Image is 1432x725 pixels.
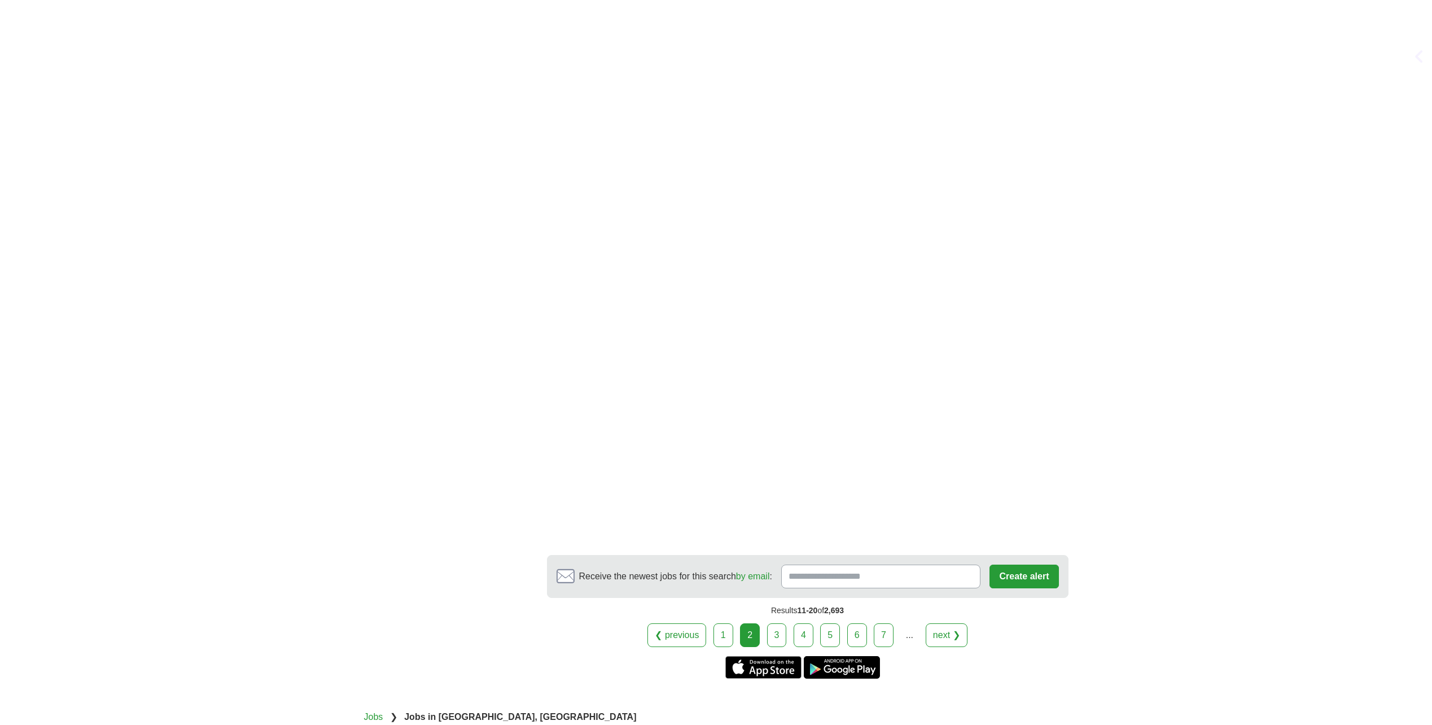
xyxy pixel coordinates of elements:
[647,623,706,647] a: ❮ previous
[736,571,770,581] a: by email
[798,606,818,615] span: 11-20
[824,606,844,615] span: 2,693
[898,624,921,647] div: ...
[989,565,1058,588] button: Create alert
[767,623,787,647] a: 3
[713,623,733,647] a: 1
[847,623,867,647] a: 6
[579,570,772,583] span: Receive the newest jobs for this search :
[404,712,636,722] strong: Jobs in [GEOGRAPHIC_DATA], [GEOGRAPHIC_DATA]
[740,623,760,647] div: 2
[364,712,383,722] a: Jobs
[794,623,813,647] a: 4
[820,623,840,647] a: 5
[725,656,802,679] a: Get the iPhone app
[874,623,894,647] a: 7
[804,656,880,679] a: Get the Android app
[926,623,967,647] a: next ❯
[390,712,397,722] span: ❯
[547,598,1068,623] div: Results of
